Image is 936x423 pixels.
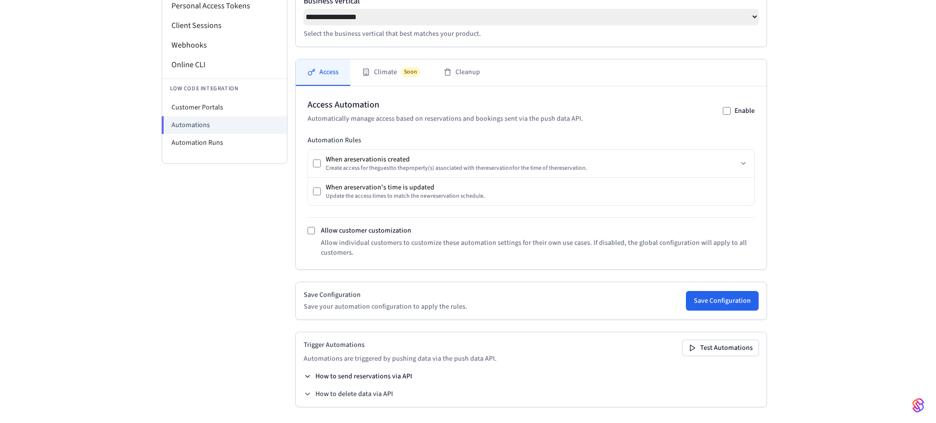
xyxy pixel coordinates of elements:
p: Select the business vertical that best matches your product. [304,29,759,39]
span: Soon [401,67,420,77]
h2: Trigger Automations [304,340,497,350]
li: Automation Runs [162,134,287,152]
p: Automations are triggered by pushing data via the push data API. [304,354,497,364]
h3: Automation Rules [308,135,755,145]
li: Client Sessions [162,16,287,35]
p: Save your automation configuration to apply the rules. [304,302,467,312]
h2: Save Configuration [304,290,467,300]
div: Create access for the guest to the property (s) associated with the reservation for the time of t... [326,164,587,172]
li: Automations [162,116,287,134]
button: Cleanup [432,59,492,86]
img: SeamLogoGradient.69752ec5.svg [912,397,924,413]
li: Customer Portals [162,99,287,116]
button: ClimateSoon [350,59,432,86]
li: Online CLI [162,55,287,75]
button: How to delete data via API [304,389,393,399]
h2: Access Automation [308,98,583,112]
button: Test Automations [682,340,759,356]
button: Access [296,59,350,86]
label: Enable [735,106,755,116]
li: Webhooks [162,35,287,55]
label: Allow customer customization [321,226,411,236]
button: Save Configuration [686,291,759,311]
div: When a reservation is created [326,155,587,164]
p: Automatically manage access based on reservations and bookings sent via the push data API. [308,114,583,124]
button: How to send reservations via API [304,371,412,381]
div: When a reservation 's time is updated [326,183,485,192]
li: Low Code Integration [162,79,287,99]
p: Allow individual customers to customize these automation settings for their own use cases. If dis... [321,238,755,258]
div: Update the access times to match the new reservation schedule. [326,192,485,200]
